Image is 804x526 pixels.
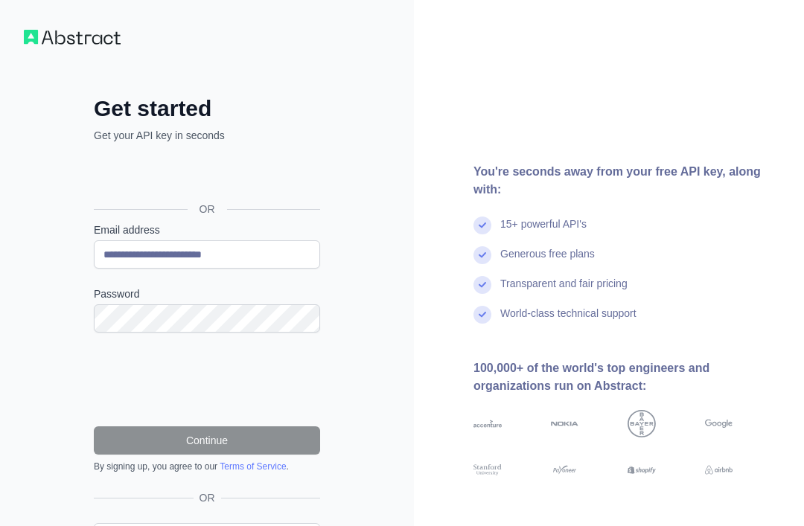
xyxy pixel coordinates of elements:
img: payoneer [551,463,579,477]
div: 15+ powerful API's [500,217,587,246]
button: Continue [94,426,320,455]
img: shopify [628,463,656,477]
div: 100,000+ of the world's top engineers and organizations run on Abstract: [473,359,780,395]
div: By signing up, you agree to our . [94,461,320,472]
img: bayer [628,410,656,438]
div: World-class technical support [500,306,636,336]
div: You're seconds away from your free API key, along with: [473,163,780,199]
span: OR [188,202,227,217]
img: nokia [551,410,579,438]
div: Generous free plans [500,246,595,276]
img: check mark [473,246,491,264]
iframe: reCAPTCHA [94,350,320,408]
label: Email address [94,222,320,237]
img: check mark [473,217,491,234]
h2: Get started [94,95,320,122]
img: check mark [473,276,491,294]
img: Workflow [24,30,121,45]
img: airbnb [705,463,733,477]
label: Password [94,286,320,301]
iframe: Sign in with Google Button [86,159,325,192]
div: Transparent and fair pricing [500,276,628,306]
p: Get your API key in seconds [94,128,320,143]
div: Sign in with Google. Opens in new tab [94,159,317,192]
img: stanford university [473,463,502,477]
span: OR [194,490,221,505]
img: google [705,410,733,438]
a: Terms of Service [220,461,286,472]
img: check mark [473,306,491,324]
img: accenture [473,410,502,438]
